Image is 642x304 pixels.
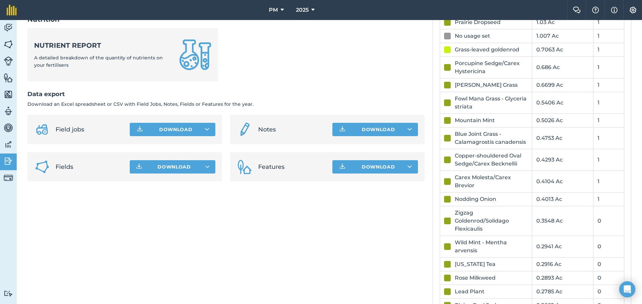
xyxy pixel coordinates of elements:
[532,285,594,298] td: 0.2785 Ac
[455,18,501,26] div: Prairie Dropseed
[455,260,496,268] div: [US_STATE] Tea
[157,164,191,170] span: Download
[594,113,624,127] td: 1
[455,152,528,168] div: Copper-shouldered Oval Sedge/Carex Becknellii
[455,130,528,146] div: Blue Joint Grass - Calamagrostis canadensis
[338,125,346,133] img: Download icon
[269,6,278,14] span: PM
[258,162,327,172] span: Features
[594,56,624,78] td: 1
[532,257,594,271] td: 0.2916 Ac
[179,39,211,71] img: Nutrient report
[27,89,425,99] h2: Data export
[592,7,600,13] img: A question mark icon
[34,121,50,137] img: svg+xml;base64,PD94bWwgdmVyc2lvbj0iMS4wIiBlbmNvZGluZz0idXRmLTgiPz4KPCEtLSBHZW5lcmF0b3I6IEFkb2JlIE...
[455,195,496,203] div: Nodding Onion
[594,29,624,43] td: 1
[619,281,635,297] div: Open Intercom Messenger
[594,15,624,29] td: 1
[532,113,594,127] td: 0.5026 Ac
[532,236,594,257] td: 0.2941 Ac
[130,160,215,174] button: Download
[532,149,594,171] td: 0.4293 Ac
[594,43,624,56] td: 1
[258,125,327,134] span: Notes
[532,78,594,92] td: 0.6699 Ac
[130,123,215,136] button: Download
[4,39,13,49] img: svg+xml;base64,PHN2ZyB4bWxucz0iaHR0cDovL3d3dy53My5vcmcvMjAwMC9zdmciIHdpZHRoPSI1NiIgaGVpZ2h0PSI2MC...
[4,173,13,183] img: svg+xml;base64,PD94bWwgdmVyc2lvbj0iMS4wIiBlbmNvZGluZz0idXRmLTgiPz4KPCEtLSBHZW5lcmF0b3I6IEFkb2JlIE...
[594,206,624,236] td: 0
[594,236,624,257] td: 0
[4,89,13,99] img: svg+xml;base64,PHN2ZyB4bWxucz0iaHR0cDovL3d3dy53My5vcmcvMjAwMC9zdmciIHdpZHRoPSI1NiIgaGVpZ2h0PSI2MC...
[532,43,594,56] td: 0.7063 Ac
[237,121,253,137] img: svg+xml;base64,PD94bWwgdmVyc2lvbj0iMS4wIiBlbmNvZGluZz0idXRmLTgiPz4KPCEtLSBHZW5lcmF0b3I6IEFkb2JlIE...
[594,149,624,171] td: 1
[4,23,13,33] img: svg+xml;base64,PD94bWwgdmVyc2lvbj0iMS4wIiBlbmNvZGluZz0idXRmLTgiPz4KPCEtLSBHZW5lcmF0b3I6IEFkb2JlIE...
[4,156,13,166] img: svg+xml;base64,PD94bWwgdmVyc2lvbj0iMS4wIiBlbmNvZGluZz0idXRmLTgiPz4KPCEtLSBHZW5lcmF0b3I6IEFkb2JlIE...
[532,56,594,78] td: 0.686 Ac
[4,73,13,83] img: svg+xml;base64,PHN2ZyB4bWxucz0iaHR0cDovL3d3dy53My5vcmcvMjAwMC9zdmciIHdpZHRoPSI1NiIgaGVpZ2h0PSI2MC...
[594,271,624,285] td: 0
[532,206,594,236] td: 0.3548 Ac
[532,171,594,192] td: 0.4104 Ac
[56,162,124,172] span: Fields
[4,139,13,149] img: svg+xml;base64,PD94bWwgdmVyc2lvbj0iMS4wIiBlbmNvZGluZz0idXRmLTgiPz4KPCEtLSBHZW5lcmF0b3I6IEFkb2JlIE...
[594,257,624,271] td: 0
[594,285,624,298] td: 0
[532,271,594,285] td: 0.2893 Ac
[56,125,124,134] span: Field jobs
[34,159,50,175] img: Fields icon
[455,209,528,233] div: Zigzag Goldenrod/Solidago Flexicaulis
[332,123,418,136] button: Download
[532,29,594,43] td: 1.007 Ac
[455,81,518,89] div: [PERSON_NAME] Grass
[611,6,618,14] img: svg+xml;base64,PHN2ZyB4bWxucz0iaHR0cDovL3d3dy53My5vcmcvMjAwMC9zdmciIHdpZHRoPSIxNyIgaGVpZ2h0PSIxNy...
[455,95,528,111] div: Fowl Mana Grass - Glyceria striata
[27,28,218,81] a: Nutrient reportA detailed breakdown of the quantity of nutrients on your fertilisers
[573,7,581,13] img: Two speech bubbles overlapping with the left bubble in the forefront
[455,46,519,54] div: Grass-leaved goldenrod
[455,274,496,282] div: Rose Milkweed
[4,290,13,297] img: svg+xml;base64,PD94bWwgdmVyc2lvbj0iMS4wIiBlbmNvZGluZz0idXRmLTgiPz4KPCEtLSBHZW5lcmF0b3I6IEFkb2JlIE...
[4,56,13,66] img: svg+xml;base64,PD94bWwgdmVyc2lvbj0iMS4wIiBlbmNvZGluZz0idXRmLTgiPz4KPCEtLSBHZW5lcmF0b3I6IEFkb2JlIE...
[455,174,528,190] div: Carex Molesta/Carex Brevior
[532,127,594,149] td: 0.4753 Ac
[455,239,528,255] div: Wild Mint - Mentha arvensis
[455,288,485,296] div: Lead Plant
[455,116,495,124] div: Mountain Mint
[532,15,594,29] td: 1.03 Ac
[455,59,528,75] div: Porcupine Sedge/Carex Hystericina
[7,5,17,15] img: fieldmargin Logo
[532,92,594,113] td: 0.5406 Ac
[332,160,418,174] button: Download
[34,41,171,50] strong: Nutrient report
[34,55,163,68] span: A detailed breakdown of the quantity of nutrients on your fertilisers
[455,32,490,40] div: No usage set
[594,171,624,192] td: 1
[27,100,425,108] p: Download an Excel spreadsheet or CSV with Field Jobs, Notes, Fields or Features for the year.
[4,123,13,133] img: svg+xml;base64,PD94bWwgdmVyc2lvbj0iMS4wIiBlbmNvZGluZz0idXRmLTgiPz4KPCEtLSBHZW5lcmF0b3I6IEFkb2JlIE...
[594,127,624,149] td: 1
[338,163,346,171] img: Download icon
[532,192,594,206] td: 0.4013 Ac
[594,92,624,113] td: 1
[4,106,13,116] img: svg+xml;base64,PD94bWwgdmVyc2lvbj0iMS4wIiBlbmNvZGluZz0idXRmLTgiPz4KPCEtLSBHZW5lcmF0b3I6IEFkb2JlIE...
[594,78,624,92] td: 1
[594,192,624,206] td: 1
[237,159,253,175] img: Features icon
[136,125,144,133] img: Download icon
[296,6,309,14] span: 2025
[629,7,637,13] img: A cog icon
